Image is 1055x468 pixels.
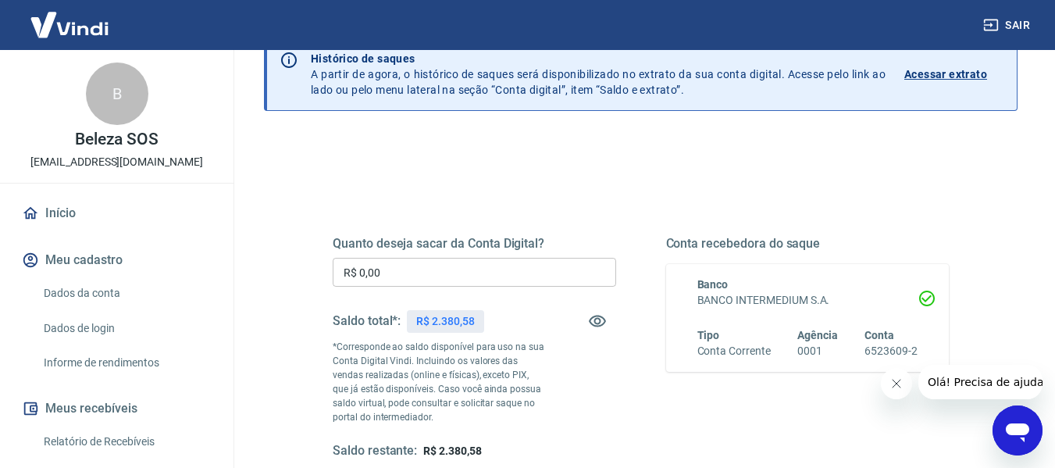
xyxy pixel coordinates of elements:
[980,11,1036,40] button: Sair
[333,340,545,424] p: *Corresponde ao saldo disponível para uso na sua Conta Digital Vindi. Incluindo os valores das ve...
[333,313,401,329] h5: Saldo total*:
[697,329,720,341] span: Tipo
[797,329,838,341] span: Agência
[918,365,1043,399] iframe: Mensagem da empresa
[19,196,215,230] a: Início
[86,63,148,125] div: B
[75,131,159,148] p: Beleza SOS
[311,51,886,98] p: A partir de agora, o histórico de saques será disponibilizado no extrato da sua conta digital. Ac...
[311,51,886,66] p: Histórico de saques
[697,278,729,291] span: Banco
[697,292,918,309] h6: BANCO INTERMEDIUM S.A.
[881,368,912,399] iframe: Fechar mensagem
[993,405,1043,455] iframe: Botão para abrir a janela de mensagens
[697,343,771,359] h6: Conta Corrente
[423,445,481,457] span: R$ 2.380,58
[864,329,894,341] span: Conta
[333,443,417,459] h5: Saldo restante:
[904,51,1004,98] a: Acessar extrato
[37,313,215,345] a: Dados de login
[416,313,474,330] p: R$ 2.380,58
[37,277,215,309] a: Dados da conta
[864,343,918,359] h6: 6523609-2
[37,347,215,379] a: Informe de rendimentos
[37,426,215,458] a: Relatório de Recebíveis
[19,243,215,277] button: Meu cadastro
[19,1,120,48] img: Vindi
[333,236,616,252] h5: Quanto deseja sacar da Conta Digital?
[30,154,203,170] p: [EMAIL_ADDRESS][DOMAIN_NAME]
[9,11,131,23] span: Olá! Precisa de ajuda?
[666,236,950,252] h5: Conta recebedora do saque
[797,343,838,359] h6: 0001
[904,66,987,82] p: Acessar extrato
[19,391,215,426] button: Meus recebíveis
